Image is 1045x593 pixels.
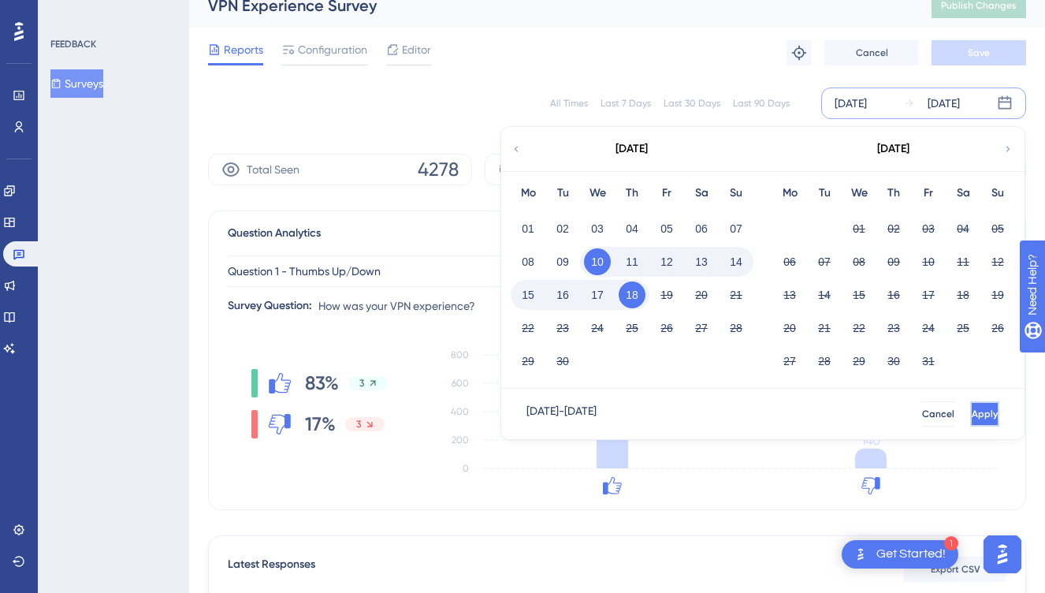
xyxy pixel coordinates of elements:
[911,184,946,203] div: Fr
[549,248,576,275] button: 09
[811,348,838,375] button: 28
[922,408,954,420] span: Cancel
[915,282,942,308] button: 17
[980,184,1015,203] div: Su
[950,282,976,308] button: 18
[615,184,649,203] div: Th
[298,40,367,59] span: Configuration
[50,38,96,50] div: FEEDBACK
[904,557,1006,582] button: Export CSV
[451,349,469,360] tspan: 800
[619,315,645,341] button: 25
[880,215,907,242] button: 02
[950,315,976,341] button: 25
[811,248,838,275] button: 07
[932,40,1026,65] button: Save
[807,184,842,203] div: Tu
[418,157,459,182] span: 4278
[950,215,976,242] button: 04
[915,315,942,341] button: 24
[37,4,99,23] span: Need Help?
[515,248,541,275] button: 08
[723,248,749,275] button: 14
[880,282,907,308] button: 16
[452,434,469,446] tspan: 200
[550,97,588,110] div: All Times
[846,248,872,275] button: 08
[846,215,872,242] button: 01
[601,97,651,110] div: Last 7 Days
[877,140,909,159] div: [DATE]
[305,412,336,437] span: 17%
[224,40,263,59] span: Reports
[861,433,880,448] tspan: 140
[846,348,872,375] button: 29
[545,184,580,203] div: Tu
[944,536,958,550] div: 1
[688,215,715,242] button: 06
[984,282,1011,308] button: 19
[776,348,803,375] button: 27
[723,215,749,242] button: 07
[318,296,475,315] span: How was your VPN experience?
[619,215,645,242] button: 04
[615,140,648,159] div: [DATE]
[619,282,645,308] button: 18
[835,94,867,113] div: [DATE]
[851,545,870,564] img: launcher-image-alternative-text
[876,184,911,203] div: Th
[880,248,907,275] button: 09
[584,282,611,308] button: 17
[915,348,942,375] button: 31
[915,248,942,275] button: 10
[772,184,807,203] div: Mo
[688,315,715,341] button: 27
[402,40,431,59] span: Editor
[846,315,872,341] button: 22
[463,463,469,474] tspan: 0
[228,296,312,315] div: Survey Question:
[972,408,998,420] span: Apply
[776,282,803,308] button: 13
[880,315,907,341] button: 23
[359,377,364,390] span: 3
[984,215,1011,242] button: 05
[451,406,469,417] tspan: 400
[653,248,680,275] button: 12
[984,315,1011,341] button: 26
[549,215,576,242] button: 02
[842,540,958,569] div: Open Get Started! checklist, remaining modules: 1
[515,215,541,242] button: 01
[723,315,749,341] button: 28
[856,47,888,59] span: Cancel
[356,418,361,431] span: 3
[452,378,469,389] tspan: 600
[984,248,1011,275] button: 12
[723,282,749,308] button: 21
[580,184,615,203] div: We
[619,248,645,275] button: 11
[719,184,753,203] div: Su
[915,215,942,242] button: 03
[842,184,876,203] div: We
[776,315,803,341] button: 20
[970,401,999,427] button: Apply
[688,282,715,308] button: 20
[811,315,838,341] button: 21
[880,348,907,375] button: 30
[228,224,321,243] span: Question Analytics
[549,315,576,341] button: 23
[228,555,315,584] span: Latest Responses
[515,348,541,375] button: 29
[684,184,719,203] div: Sa
[515,315,541,341] button: 22
[653,215,680,242] button: 05
[653,282,680,308] button: 19
[50,69,103,98] button: Surveys
[305,371,339,396] span: 83%
[664,97,720,110] div: Last 30 Days
[653,315,680,341] button: 26
[922,401,954,427] button: Cancel
[511,184,545,203] div: Mo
